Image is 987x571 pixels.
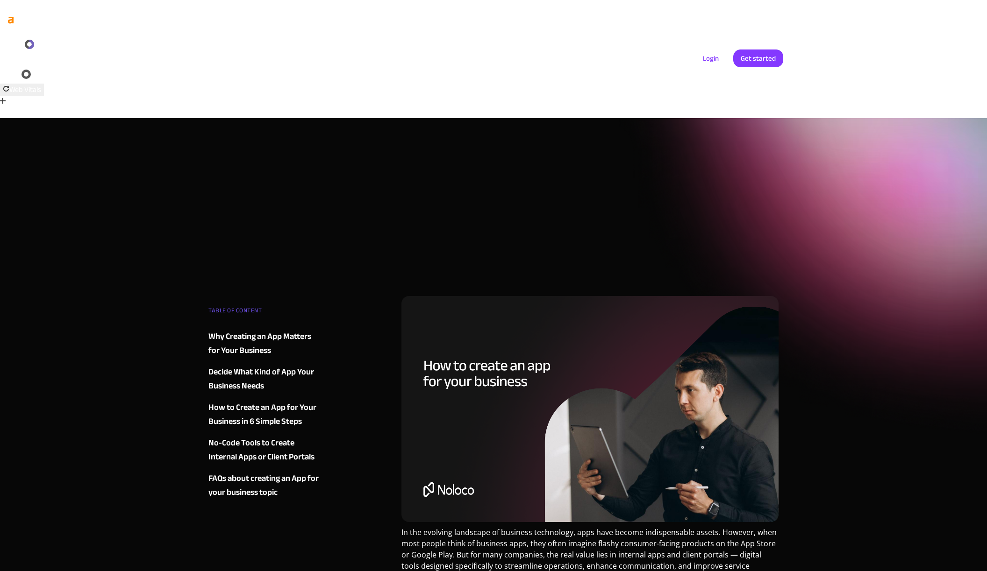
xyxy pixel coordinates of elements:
a: home [204,51,260,66]
a: Why Creating an App Matters for Your Business [208,330,322,358]
div: Platform [520,52,578,64]
a: How to Create an App for Your Business in 6 Simple Steps [208,401,322,429]
a: Login [695,49,726,67]
a: FAQs about creating an App for your business topic [208,472,322,500]
div: TABLE OF CONTENT [208,303,322,322]
a: Decide What Kind of App Your Business Needs [208,365,322,393]
div: Platform [532,52,559,64]
a: Get started [733,49,783,67]
a: Pricing [640,52,684,64]
div: Solutions [474,52,501,64]
div: Solutions [462,52,520,64]
div: Resources [589,52,621,64]
div: Resources [578,52,640,64]
a: No-Code Tools to Create Internal Apps or Client Portals [208,436,322,464]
